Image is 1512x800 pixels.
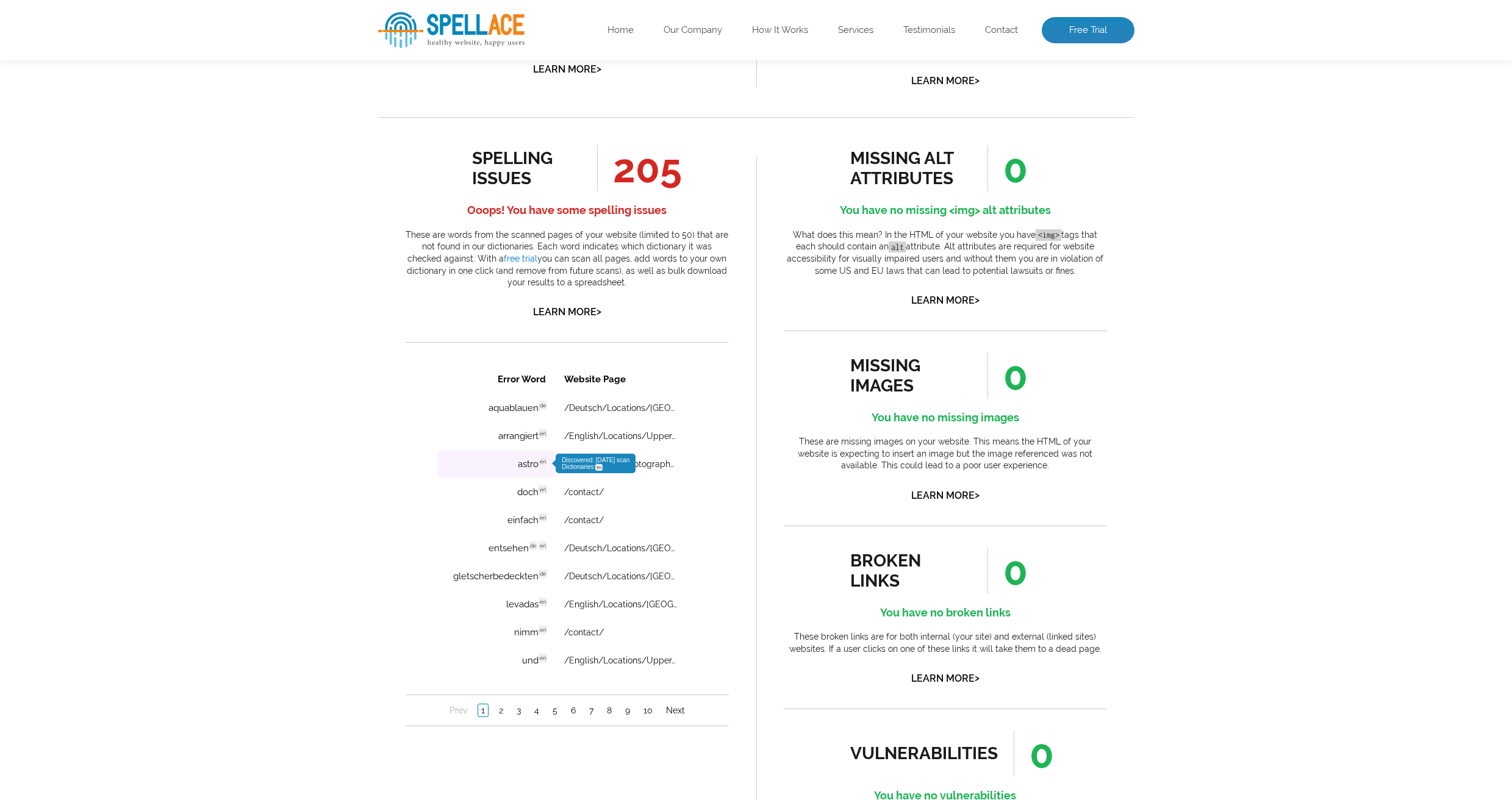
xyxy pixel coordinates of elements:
[32,59,149,85] td: arrangiert
[889,241,906,253] code: alt
[159,291,271,301] a: /English/Locations/Upper-[GEOGRAPHIC_DATA]-Baroque/
[133,121,142,130] span: en
[257,340,282,352] a: Next
[975,72,980,89] span: >
[975,487,980,504] span: >
[108,340,118,352] a: 3
[784,631,1107,655] p: These broken links are for both internal (your site) and external (linked sites) websites. If a u...
[597,303,601,320] span: >
[838,24,873,37] a: Services
[72,340,83,353] a: 1
[850,743,998,763] div: vulnerabilities
[784,408,1107,427] h4: You have no missing images
[144,340,155,352] a: 5
[850,551,961,591] div: broken links
[378,12,525,48] img: SpellAce
[664,24,722,37] a: Our Company
[987,145,1028,191] span: 0
[32,1,149,29] th: Error Word
[32,283,149,310] td: und
[533,63,601,75] a: Learn More>
[90,340,101,352] a: 2
[133,37,142,46] span: de
[181,340,191,352] a: 7
[198,340,209,352] a: 8
[607,24,634,37] a: Home
[217,340,228,352] a: 9
[597,60,601,77] span: >
[850,355,961,396] div: missing images
[159,207,271,217] a: /Deutsch/Locations/[GEOGRAPHIC_DATA]/
[850,148,961,188] div: missing alt attributes
[156,93,224,106] span: Discovered: [DATE] scan Dictionaries:
[1014,730,1054,777] span: 0
[784,229,1107,277] p: What does this mean? In the HTML of your website you have tags that each should contain an attrib...
[784,603,1107,623] h4: You have no broken links
[159,67,271,77] a: /English/Locations/Upper-[GEOGRAPHIC_DATA]-Baroque/
[911,490,980,501] a: Learn More>
[159,123,198,133] a: /contact/
[133,93,142,102] span: en
[784,436,1107,472] p: These are missing images on your website. This means the HTML of your website is expecting to ins...
[123,177,132,186] span: de
[159,235,271,245] a: /English/Locations/[GEOGRAPHIC_DATA]/
[987,352,1028,399] span: 0
[133,177,142,186] span: en
[32,115,149,141] td: doch
[32,255,149,282] td: nimm
[159,39,271,49] a: /Deutsch/Locations/[GEOGRAPHIC_DATA]/
[985,24,1018,37] a: Contact
[162,340,173,352] a: 6
[133,290,142,298] span: en
[406,201,729,220] h4: Ooops! You have some spelling issues
[32,171,149,198] td: entsehen
[133,234,142,242] span: en
[975,670,980,687] span: >
[903,24,955,37] a: Testimonials
[32,199,149,226] td: gletscherbedeckten
[235,340,250,352] a: 10
[32,87,149,113] td: astro
[159,179,271,189] a: /Deutsch/Locations/[GEOGRAPHIC_DATA]-[GEOGRAPHIC_DATA]/
[32,30,149,57] td: aquablauen
[1042,17,1134,44] a: Free Trial
[472,148,582,188] div: spelling issues
[1036,229,1061,241] code: <img>
[533,306,601,318] a: Learn More>
[32,227,149,254] td: levadas
[190,100,197,107] span: en
[133,205,142,214] span: de
[150,1,292,29] th: Website Page
[133,65,142,74] span: en
[159,263,198,273] a: /contact/
[126,340,137,352] a: 4
[911,75,980,87] a: Learn More>
[911,295,980,306] a: Learn More>
[406,229,729,289] p: These are words from the scanned pages of your website (limited to 50) that are not found in our ...
[784,201,1107,220] h4: You have no missing <img> alt attributes
[504,254,537,263] a: free trial
[752,24,808,37] a: How It Works
[975,291,980,309] span: >
[32,143,149,170] td: einfach
[597,145,682,191] span: 205
[987,548,1028,594] span: 0
[133,149,142,158] span: en
[133,262,142,270] span: en
[159,151,198,161] a: /contact/
[911,673,980,684] a: Learn More>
